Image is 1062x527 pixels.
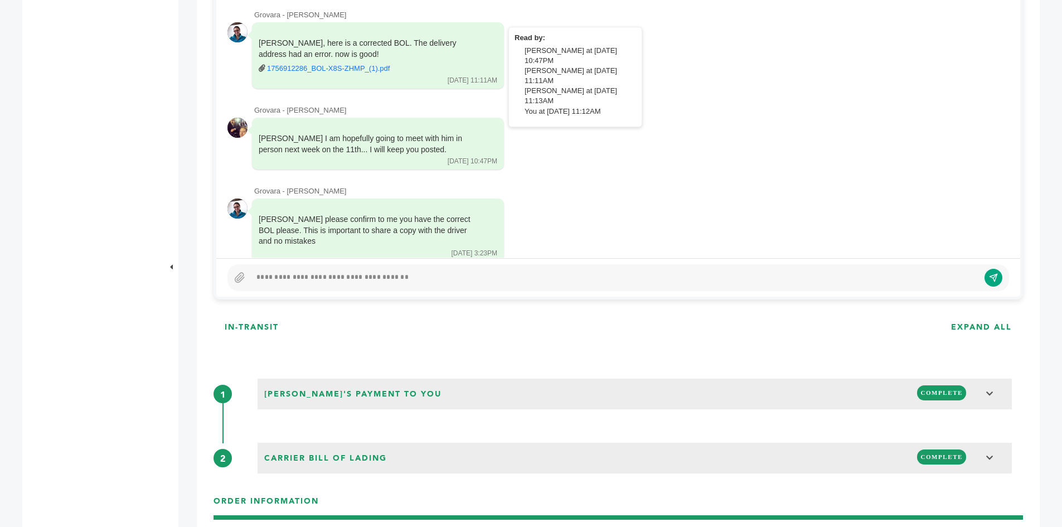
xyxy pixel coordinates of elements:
[525,107,636,117] div: You at [DATE] 11:12AM
[214,496,1023,515] h3: ORDER INFORMATION
[261,385,445,403] span: [PERSON_NAME]'s Payment to You
[254,105,1009,115] div: Grovara - [PERSON_NAME]
[261,449,390,467] span: Carrier Bill of Lading
[951,322,1012,333] h3: EXPAND ALL
[254,10,1009,20] div: Grovara - [PERSON_NAME]
[448,157,497,166] div: [DATE] 10:47PM
[525,46,636,66] div: [PERSON_NAME] at [DATE] 10:47PM
[917,449,966,465] span: COMPLETE
[917,385,966,400] span: COMPLETE
[452,249,497,258] div: [DATE] 3:23PM
[254,186,1009,196] div: Grovara - [PERSON_NAME]
[525,86,636,106] div: [PERSON_NAME] at [DATE] 11:13AM
[259,38,482,74] div: [PERSON_NAME], here is a corrected BOL. The delivery address had an error. now is good!
[515,33,545,42] strong: Read by:
[259,214,482,247] div: [PERSON_NAME] please confirm to me you have the correct BOL please. This is important to share a ...
[525,66,636,86] div: [PERSON_NAME] at [DATE] 11:11AM
[225,322,279,333] h3: IN-TRANSIT
[267,64,390,74] a: 1756912286_BOL-X8S-ZHMP_(1).pdf
[259,133,482,155] div: [PERSON_NAME] I am hopefully going to meet with him in person next week on the 11th... I will kee...
[448,76,497,85] div: [DATE] 11:11AM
